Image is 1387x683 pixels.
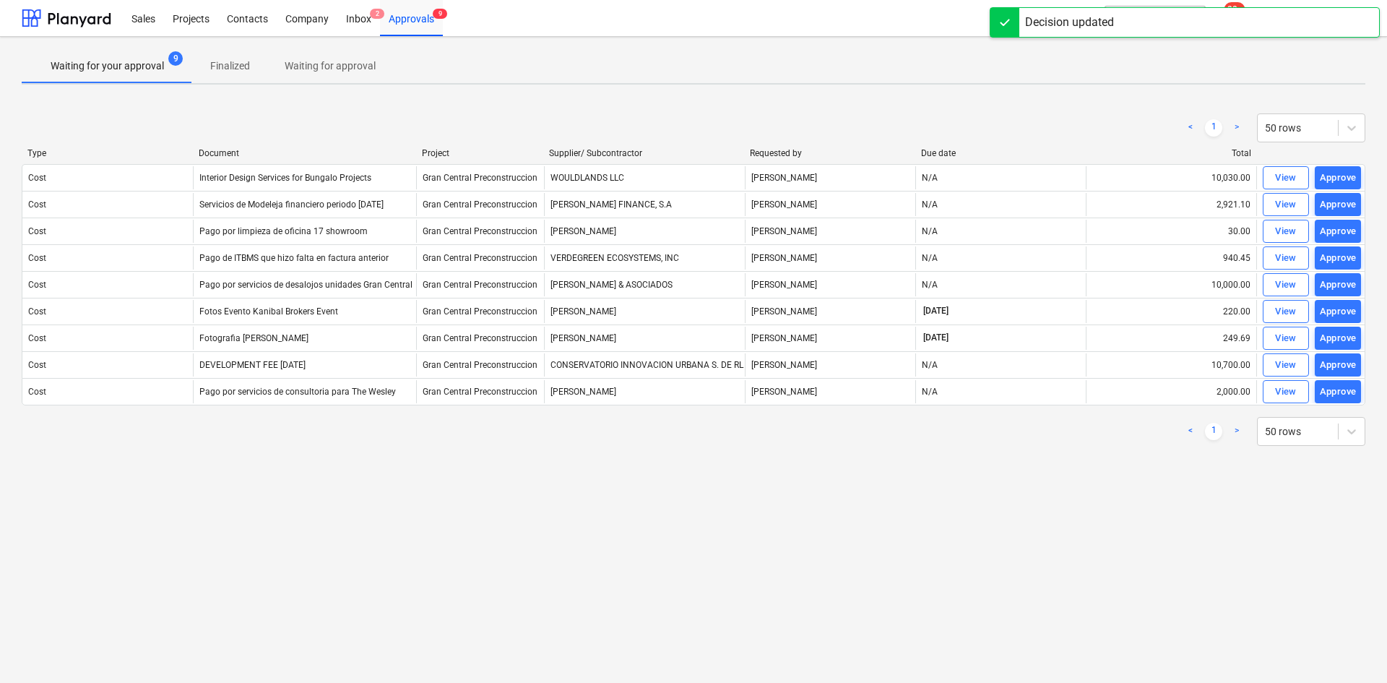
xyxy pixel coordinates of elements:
button: View [1263,193,1309,216]
iframe: Chat Widget [1315,614,1387,683]
div: N/A [922,253,938,263]
div: Approve [1320,357,1357,374]
div: View [1275,330,1297,347]
div: [PERSON_NAME] [544,327,745,350]
div: 2,000.00 [1086,380,1256,403]
a: Next page [1228,119,1245,137]
div: View [1275,277,1297,293]
div: Project [422,148,537,158]
span: Gran Central Preconstruccion [423,173,537,183]
div: Approve [1320,330,1357,347]
div: View [1275,223,1297,240]
div: Due date [921,148,1081,158]
div: View [1275,170,1297,186]
a: Page 1 is your current page [1205,423,1222,440]
div: Approve [1320,197,1357,213]
div: [PERSON_NAME] [745,220,915,243]
span: [DATE] [922,305,950,317]
div: Pago por servicios de consultoria para The Wesley [199,387,396,397]
button: View [1263,166,1309,189]
div: Pago de ITBMS que hizo falta en factura anterior [199,253,389,263]
div: 220.00 [1086,300,1256,323]
span: Gran Central Preconstruccion [423,280,537,290]
div: [PERSON_NAME] [745,273,915,296]
span: Gran Central Preconstruccion [423,226,537,236]
div: Decision updated [1025,14,1114,31]
div: Cost [28,173,46,183]
div: VERDEGREEN ECOSYSTEMS, INC [544,246,745,270]
button: Approve [1315,193,1361,216]
div: View [1275,384,1297,400]
div: Requested by [750,148,909,158]
div: N/A [922,226,938,236]
span: Gran Central Preconstruccion [423,387,537,397]
button: Approve [1315,327,1361,350]
div: View [1275,304,1297,320]
div: [PERSON_NAME] [745,246,915,270]
span: Gran Central Preconstruccion [423,333,537,343]
button: View [1263,273,1309,296]
div: N/A [922,360,938,370]
div: Cost [28,226,46,236]
div: 10,700.00 [1086,353,1256,377]
div: DEVELOPMENT FEE [DATE] [199,360,306,370]
span: [DATE] [922,332,950,344]
div: Supplier/ Subcontractor [549,148,738,158]
button: View [1263,300,1309,323]
div: Approve [1320,304,1357,320]
div: [PERSON_NAME] [544,220,745,243]
div: WOULDLANDS LLC [544,166,745,189]
div: [PERSON_NAME] [745,380,915,403]
div: Document [199,148,410,158]
div: 249.69 [1086,327,1256,350]
div: View [1275,250,1297,267]
span: 9 [168,51,183,66]
span: 2 [370,9,384,19]
span: Gran Central Preconstruccion [423,253,537,263]
p: Waiting for your approval [51,59,164,74]
button: View [1263,220,1309,243]
div: 10,030.00 [1086,166,1256,189]
div: View [1275,197,1297,213]
div: [PERSON_NAME] [745,327,915,350]
div: Interior Design Services for Bungalo Projects [199,173,371,183]
button: Approve [1315,300,1361,323]
div: Cost [28,280,46,290]
div: Type [27,148,187,158]
a: Previous page [1182,423,1199,440]
div: Fotografia [PERSON_NAME] [199,333,308,343]
a: Previous page [1182,119,1199,137]
div: Pago por servicios de desalojos unidades Gran Central [199,280,412,290]
div: [PERSON_NAME] [745,166,915,189]
div: Total [1092,148,1251,158]
div: 2,921.10 [1086,193,1256,216]
div: N/A [922,199,938,210]
button: Approve [1315,166,1361,189]
div: 30.00 [1086,220,1256,243]
div: Cost [28,253,46,263]
div: Widget de chat [1315,614,1387,683]
span: 9 [433,9,447,19]
div: [PERSON_NAME] [745,300,915,323]
p: Finalized [210,59,250,74]
p: Waiting for approval [285,59,376,74]
div: Cost [28,306,46,317]
span: Gran Central Preconstruccion [423,306,537,317]
div: Cost [28,333,46,343]
button: Approve [1315,246,1361,270]
div: Fotos Evento Kanibal Brokers Event [199,306,338,317]
div: Cost [28,387,46,397]
div: Cost [28,199,46,210]
div: 940.45 [1086,246,1256,270]
div: Approve [1320,384,1357,400]
div: Approve [1320,250,1357,267]
div: [PERSON_NAME] [544,300,745,323]
div: Servicios de Modeleja financiero periodo [DATE] [199,199,384,210]
a: Page 1 is your current page [1205,119,1222,137]
div: [PERSON_NAME] FINANCE, S.A [544,193,745,216]
span: Gran Central Preconstruccion [423,199,537,210]
div: [PERSON_NAME] & ASOCIADOS [544,273,745,296]
div: N/A [922,173,938,183]
div: Pago por limpieza de oficina 17 showroom [199,226,368,236]
div: View [1275,357,1297,374]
